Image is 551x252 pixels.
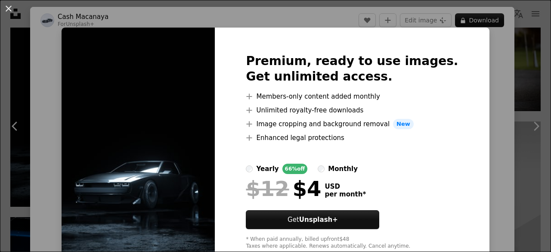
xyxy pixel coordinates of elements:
input: monthly [318,165,325,172]
span: per month * [325,190,366,198]
li: Members-only content added monthly [246,91,458,102]
span: USD [325,183,366,190]
div: 66% off [282,164,308,174]
li: Unlimited royalty-free downloads [246,105,458,115]
div: monthly [328,164,358,174]
span: New [393,119,414,129]
h2: Premium, ready to use images. Get unlimited access. [246,53,458,84]
strong: Unsplash+ [299,216,338,224]
div: $4 [246,177,321,200]
span: $12 [246,177,289,200]
div: yearly [256,164,279,174]
div: * When paid annually, billed upfront $48 Taxes where applicable. Renews automatically. Cancel any... [246,236,458,250]
li: Enhanced legal protections [246,133,458,143]
button: GetUnsplash+ [246,210,379,229]
input: yearly66%off [246,165,253,172]
li: Image cropping and background removal [246,119,458,129]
